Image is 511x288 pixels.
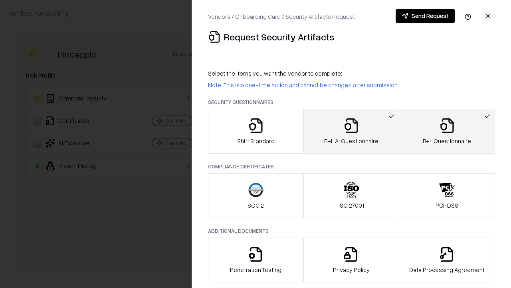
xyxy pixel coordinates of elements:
p: PCI-DSS [436,201,458,210]
p: B+L AI Questionnaire [324,137,378,145]
p: Compliance Certificates [208,163,495,170]
p: Additional Documents [208,228,495,234]
p: Data Processing Agreement [409,266,485,274]
button: Data Processing Agreement [399,238,495,282]
button: SOC 2 [208,173,304,218]
p: B+L Questionnaire [423,137,471,145]
button: Penetration Testing [208,238,304,282]
p: Security Questionnaires [208,99,495,106]
button: Shift Standard [208,109,304,154]
p: Vendors / Onboarding Card / Security Artifacts Request [208,12,355,21]
button: Privacy Policy [303,238,400,282]
button: B+L Questionnaire [399,109,495,154]
p: Penetration Testing [230,266,281,274]
button: Send Request [396,9,455,23]
button: PCI-DSS [399,173,495,218]
button: ISO 27001 [303,173,400,218]
button: B+L AI Questionnaire [303,109,400,154]
p: Shift Standard [237,137,275,145]
p: Request Security Artifacts [224,30,334,43]
p: Select the items you want the vendor to complete: [208,69,495,78]
p: SOC 2 [248,201,264,210]
p: Privacy Policy [333,266,370,274]
p: ISO 27001 [339,201,364,210]
p: Note: This is a one-time action and cannot be changed after submission. [208,81,495,89]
